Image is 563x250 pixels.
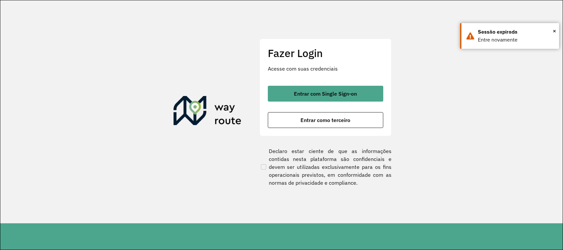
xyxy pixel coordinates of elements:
[268,47,383,59] h2: Fazer Login
[173,96,241,128] img: Roteirizador AmbevTech
[268,65,383,73] p: Acesse com suas credenciais
[300,117,350,123] span: Entrar como terceiro
[478,36,554,44] div: Entre novamente
[478,28,554,36] div: Sessão expirada
[268,112,383,128] button: button
[553,26,556,36] button: Close
[268,86,383,102] button: button
[294,91,357,96] span: Entrar com Single Sign-on
[260,147,391,187] label: Declaro estar ciente de que as informações contidas nesta plataforma são confidenciais e devem se...
[553,26,556,36] span: ×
